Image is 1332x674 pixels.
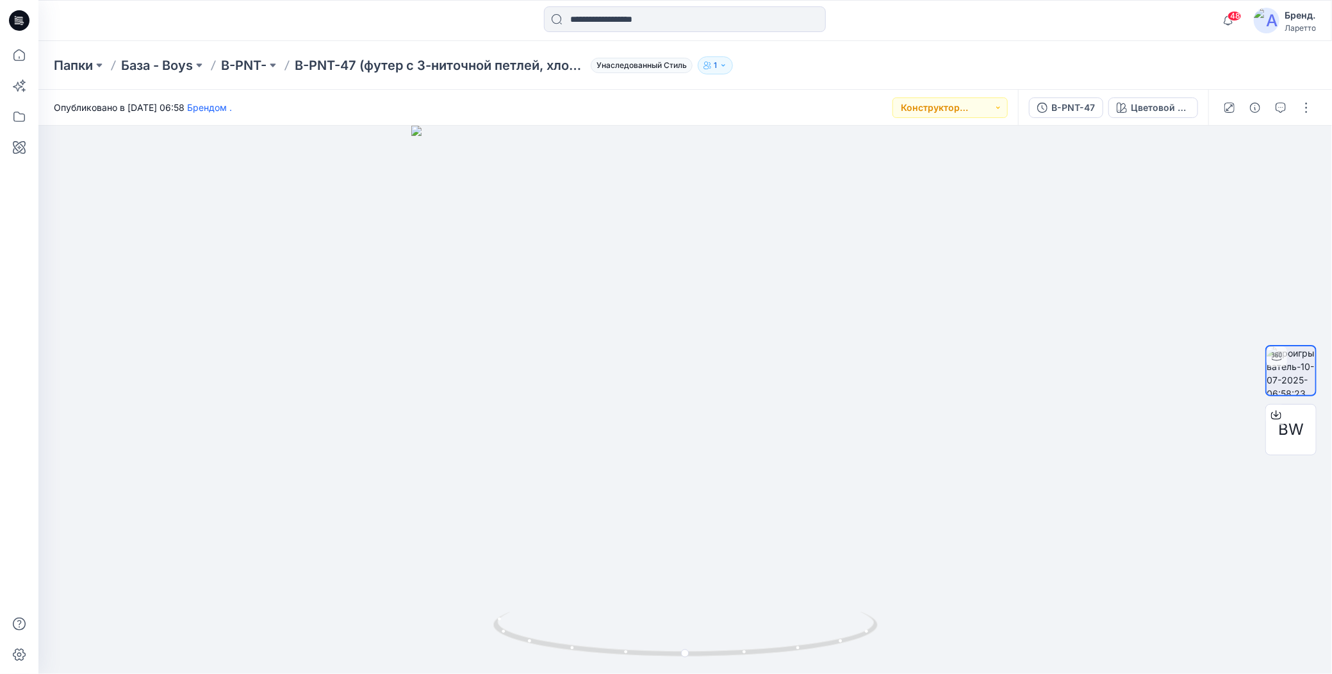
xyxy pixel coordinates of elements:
[121,56,193,74] a: База - Boys
[1285,23,1316,33] ya-tr-span: Ларетто
[1108,97,1198,118] button: Цветовой путь 1
[221,58,267,73] ya-tr-span: B-PNT-
[1228,11,1242,21] span: 48
[596,60,687,71] ya-tr-span: Унаследованный Стиль
[1267,346,1315,395] img: проигрыватель-10-07-2025-06:58:23
[1051,102,1095,113] ya-tr-span: B-PNT-47
[1254,8,1279,33] img: аватар
[714,58,717,72] p: 1
[121,58,193,73] ya-tr-span: База - Boys
[1285,10,1315,21] ya-tr-span: Бренд.
[1278,420,1304,439] ya-tr-span: BW
[295,58,742,73] ya-tr-span: B-PNT-47 (футер с 3-ниточной петлей, хлопок 80 %, полиэстер 20 %)
[54,102,185,113] ya-tr-span: Опубликовано в [DATE] 06:58
[1245,97,1265,118] button: Подробные сведения
[1029,97,1103,118] button: B-PNT-47
[1131,102,1204,113] ya-tr-span: Цветовой путь 1
[187,102,232,113] a: Брендом .
[54,58,93,73] ya-tr-span: Папки
[54,56,93,74] a: Папки
[698,56,733,74] button: 1
[586,56,693,74] button: Унаследованный Стиль
[221,56,267,74] a: B-PNT-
